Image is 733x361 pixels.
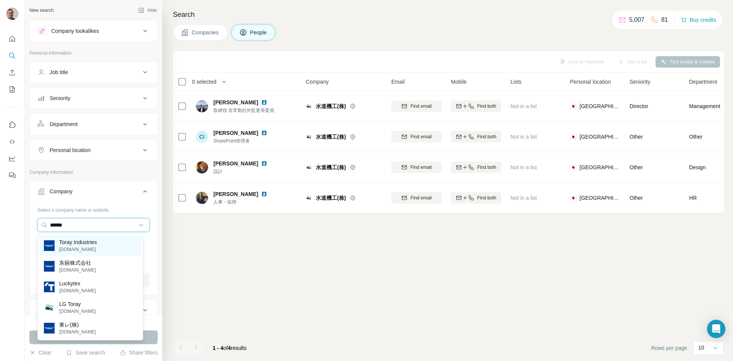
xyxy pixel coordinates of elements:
[681,15,716,25] button: Buy credits
[510,164,537,170] span: Not in a list
[410,164,431,171] span: Find email
[477,103,496,110] span: Find both
[689,133,702,141] span: Other
[410,103,431,110] span: Find email
[30,89,157,107] button: Seniority
[570,194,576,202] span: 🇯🇵
[451,192,501,204] button: Find both
[44,240,55,251] img: Toray Industries
[6,135,18,149] button: Use Surfe API
[630,134,643,140] span: Other
[228,345,231,351] span: 4
[59,280,96,287] p: Luckytex
[410,133,431,140] span: Find email
[44,302,55,313] img: LG Toray
[6,66,18,79] button: Enrich CSV
[6,83,18,96] button: My lists
[630,195,643,201] span: Other
[6,152,18,165] button: Dashboard
[316,194,346,202] span: 水道機工(株)
[133,5,162,16] button: Hide
[689,78,717,86] span: Department
[59,329,96,335] p: [DOMAIN_NAME]
[44,323,55,333] img: 東レ(株)
[689,102,720,110] span: Management
[570,164,576,171] span: 🇯🇵
[451,100,501,112] button: Find both
[477,164,496,171] span: Find both
[630,164,643,170] span: Other
[629,15,644,24] p: 5,007
[196,131,208,143] div: CI
[306,103,312,109] img: Logo of 水道機工(株)
[261,99,267,105] img: LinkedIn logo
[213,138,276,144] span: SharePoint管理者
[689,194,697,202] span: HR
[391,131,442,142] button: Find email
[698,344,704,351] p: 10
[50,146,90,154] div: Personal location
[6,168,18,182] button: Feedback
[510,103,537,109] span: Not in a list
[51,27,99,35] div: Company lookalikes
[391,162,442,173] button: Find email
[213,99,258,106] span: [PERSON_NAME]
[580,102,620,110] span: [GEOGRAPHIC_DATA]
[192,78,216,86] span: 0 selected
[30,301,157,319] button: Industry
[630,78,650,86] span: Seniority
[6,118,18,132] button: Use Surfe on LinkedIn
[213,345,223,351] span: 1 - 4
[451,78,467,86] span: Mobile
[50,188,73,195] div: Company
[316,102,346,110] span: 水道機工(株)
[580,133,620,141] span: [GEOGRAPHIC_DATA]
[306,134,312,140] img: Logo of 水道機工(株)
[570,133,576,141] span: 🇯🇵
[196,192,208,204] img: Avatar
[570,102,576,110] span: 🇯🇵
[510,195,537,201] span: Not in a list
[30,22,157,40] button: Company lookalikes
[29,349,51,356] button: Clear
[580,194,620,202] span: [GEOGRAPHIC_DATA]
[29,169,158,176] p: Company information
[59,238,97,246] p: Toray Industries
[306,164,312,170] img: Logo of 水道機工(株)
[213,345,247,351] span: results
[50,120,77,128] div: Department
[213,190,258,198] span: [PERSON_NAME]
[261,160,267,167] img: LinkedIn logo
[630,103,648,109] span: Director
[66,349,105,356] button: Save search
[707,320,725,338] div: Open Intercom Messenger
[477,194,496,201] span: Find both
[59,308,96,315] p: [DOMAIN_NAME]
[30,63,157,81] button: Job title
[44,261,55,272] img: 东丽株式会社
[50,94,70,102] div: Seniority
[451,131,501,142] button: Find both
[59,287,96,294] p: [DOMAIN_NAME]
[30,115,157,133] button: Department
[44,282,55,292] img: Luckytex
[196,161,208,173] img: Avatar
[213,107,276,114] span: 取締役 非常勤社外監査等委員
[510,134,537,140] span: Not in a list
[213,168,276,175] span: 設計
[30,141,157,159] button: Personal location
[261,191,267,197] img: LinkedIn logo
[173,9,724,20] h4: Search
[59,321,96,329] p: 東レ(株)
[213,199,276,206] span: 人事・採用
[6,32,18,46] button: Quick start
[59,300,96,308] p: LG Toray
[580,164,620,171] span: [GEOGRAPHIC_DATA]
[213,160,258,167] span: [PERSON_NAME]
[689,164,706,171] span: Design
[196,100,208,112] img: Avatar
[37,204,150,214] div: Select a company name or website
[306,78,329,86] span: Company
[59,267,96,274] p: [DOMAIN_NAME]
[223,345,228,351] span: of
